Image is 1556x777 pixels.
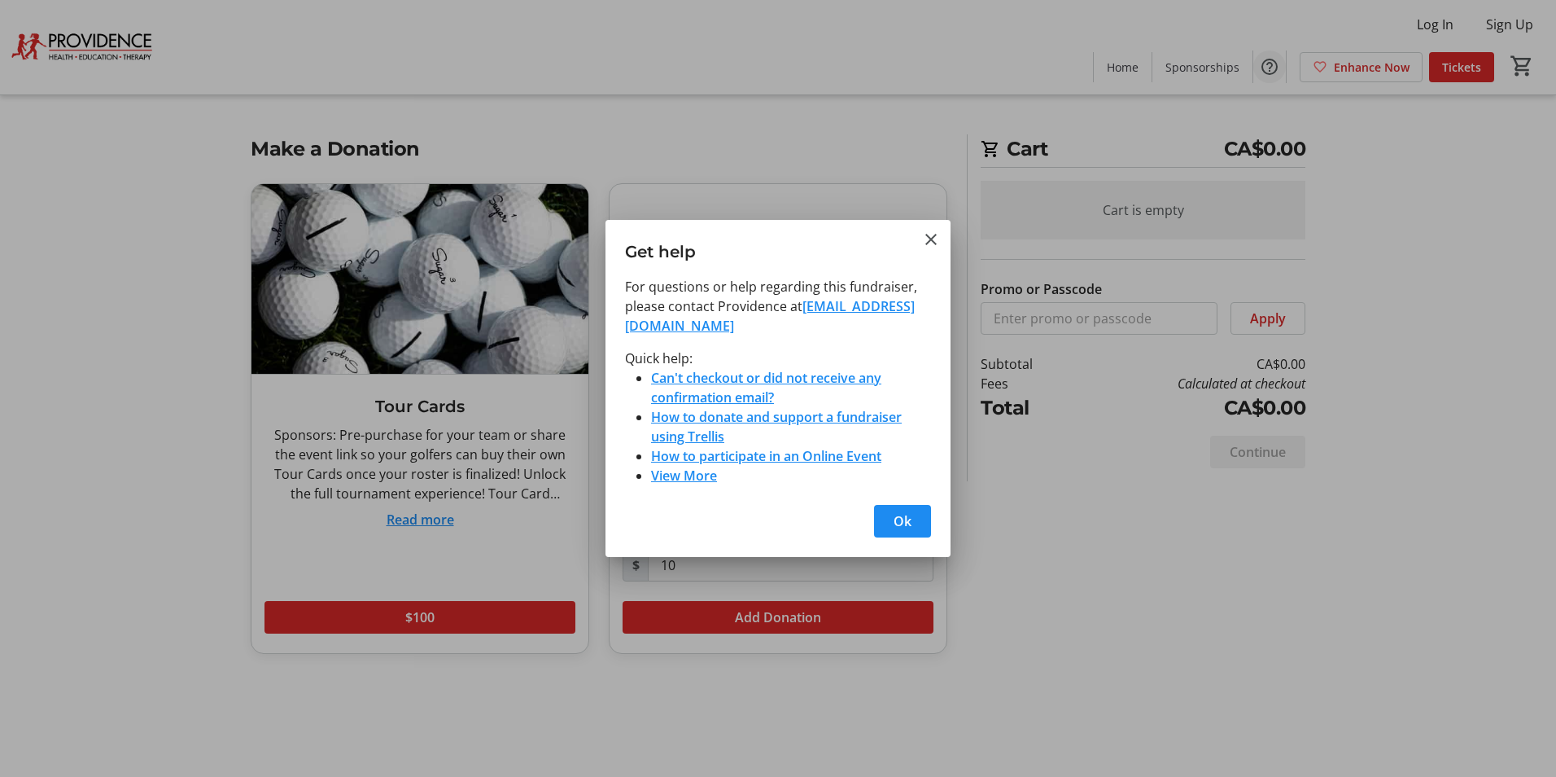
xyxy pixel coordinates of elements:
button: Ok [874,505,931,538]
a: How to donate and support a fundraiser using Trellis [651,408,902,446]
button: Close [921,230,941,249]
a: How to participate in an Online Event [651,447,881,465]
p: Quick help: [625,349,931,368]
p: For questions or help regarding this fundraiser, please contact Providence at [625,277,931,336]
a: View More [651,467,717,485]
a: Can't checkout or did not receive any confirmation email? [651,369,881,406]
span: Ok [894,511,911,531]
h3: Get help [605,220,951,276]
